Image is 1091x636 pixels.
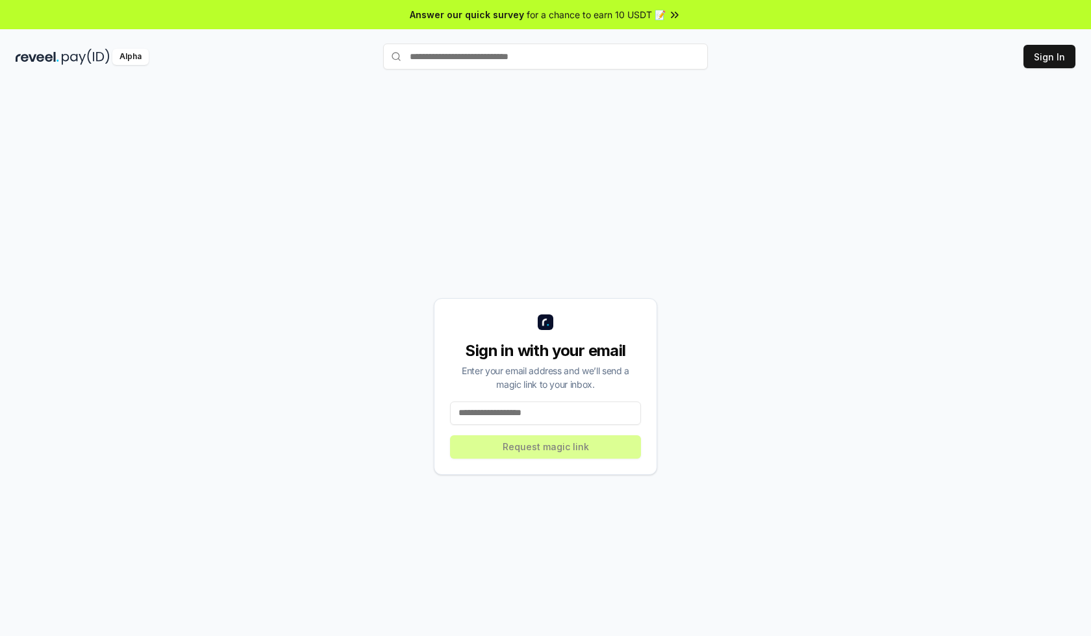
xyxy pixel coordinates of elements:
[527,8,666,21] span: for a chance to earn 10 USDT 📝
[112,49,149,65] div: Alpha
[410,8,524,21] span: Answer our quick survey
[16,49,59,65] img: reveel_dark
[450,340,641,361] div: Sign in with your email
[538,314,553,330] img: logo_small
[450,364,641,391] div: Enter your email address and we’ll send a magic link to your inbox.
[1023,45,1075,68] button: Sign In
[62,49,110,65] img: pay_id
